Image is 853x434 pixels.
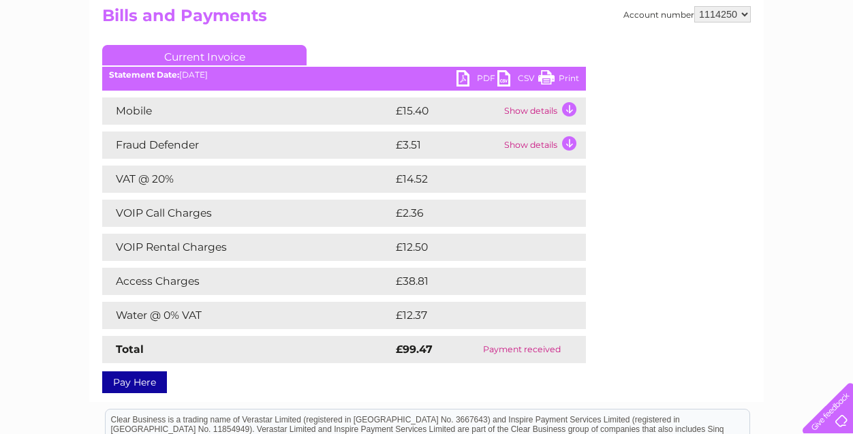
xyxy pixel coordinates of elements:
[392,97,501,125] td: £15.40
[396,343,433,356] strong: £99.47
[106,7,749,66] div: Clear Business is a trading name of Verastar Limited (registered in [GEOGRAPHIC_DATA] No. 3667643...
[392,131,501,159] td: £3.51
[102,97,392,125] td: Mobile
[762,58,796,68] a: Contact
[102,268,392,295] td: Access Charges
[538,70,579,90] a: Print
[596,7,690,24] a: 0333 014 3131
[501,97,586,125] td: Show details
[116,343,144,356] strong: Total
[102,200,392,227] td: VOIP Call Charges
[808,58,840,68] a: Log out
[392,268,557,295] td: £38.81
[685,58,726,68] a: Telecoms
[392,302,557,329] td: £12.37
[647,58,677,68] a: Energy
[623,6,751,22] div: Account number
[497,70,538,90] a: CSV
[392,166,557,193] td: £14.52
[102,234,392,261] td: VOIP Rental Charges
[102,131,392,159] td: Fraud Defender
[102,70,586,80] div: [DATE]
[102,45,307,65] a: Current Invoice
[613,58,639,68] a: Water
[30,35,99,77] img: logo.png
[392,234,557,261] td: £12.50
[109,69,179,80] b: Statement Date:
[734,58,754,68] a: Blog
[102,166,392,193] td: VAT @ 20%
[501,131,586,159] td: Show details
[456,70,497,90] a: PDF
[459,336,586,363] td: Payment received
[102,371,167,393] a: Pay Here
[102,6,751,32] h2: Bills and Payments
[392,200,554,227] td: £2.36
[102,302,392,329] td: Water @ 0% VAT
